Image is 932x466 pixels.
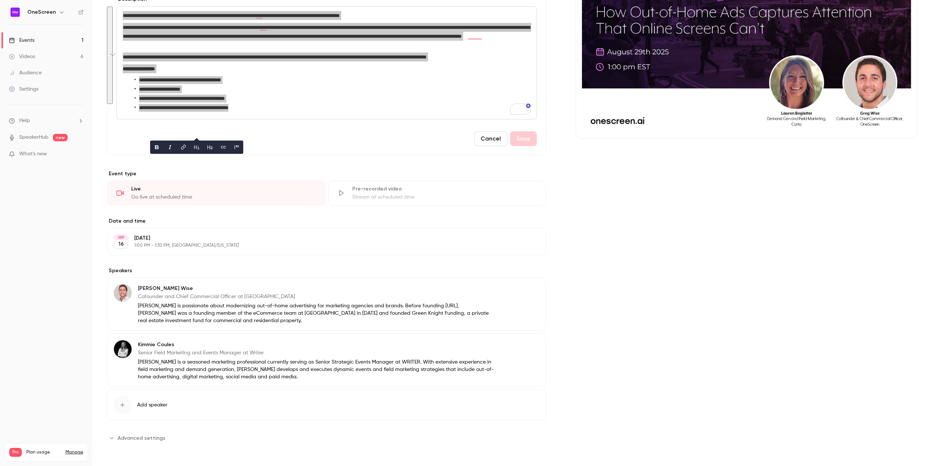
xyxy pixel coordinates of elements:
[328,180,546,206] div: Pre-recorded videoStream at scheduled time
[134,234,507,242] p: [DATE]
[9,448,22,457] span: Pro
[107,267,546,274] label: Speakers
[231,141,243,153] button: blockquote
[164,141,176,153] button: italic
[9,37,34,44] div: Events
[138,285,498,292] p: [PERSON_NAME] Wise
[134,243,507,249] p: 1:00 PM - 1:30 PM, [GEOGRAPHIC_DATA]/[US_STATE]
[137,401,167,409] span: Add speaker
[9,53,35,60] div: Videos
[117,7,536,119] div: editor
[75,151,84,158] iframe: Noticeable Trigger
[9,69,42,77] div: Audience
[131,193,316,201] div: Go live at scheduled time
[65,449,83,455] a: Manage
[474,131,507,146] button: Cancel
[107,334,546,387] div: Kimmie CoulesKimmie CoulesSenior Field Marketing and Events Manager at Writer[PERSON_NAME] is a s...
[107,170,546,178] p: Event type
[117,7,536,119] div: To enrich screen reader interactions, please activate Accessibility in Grammarly extension settings
[138,358,498,381] p: [PERSON_NAME] is a seasoned marketing professional currently serving as Senior Strategic Events M...
[107,432,170,444] button: Advanced settings
[116,6,537,119] section: description
[138,349,498,357] p: Senior Field Marketing and Events Manager at Writer
[53,134,68,141] span: new
[9,85,38,93] div: Settings
[27,9,56,16] h6: OneScreen
[107,277,546,331] div: Greg Wise[PERSON_NAME] WiseCofounder and Chief Commercial Officer at [GEOGRAPHIC_DATA][PERSON_NAM...
[19,134,48,141] a: SpeakerHub
[138,302,498,324] p: [PERSON_NAME] is passionate about modernizing out-of-home advertising for marketing agencies and ...
[151,141,163,153] button: bold
[19,150,47,158] span: What's new
[19,117,30,125] span: Help
[9,6,21,18] img: OneScreen
[352,185,537,193] div: Pre-recorded video
[118,434,165,442] span: Advanced settings
[107,217,546,225] label: Date and time
[138,341,498,348] p: Kimmie Coules
[107,180,325,206] div: LiveGo live at scheduled time
[26,449,61,455] span: Plan usage
[9,117,84,125] li: help-dropdown-opener
[114,284,132,302] img: Greg Wise
[352,193,537,201] div: Stream at scheduled time
[107,390,546,420] button: Add speaker
[107,432,546,444] section: Advanced settings
[138,293,498,300] p: Cofounder and Chief Commercial Officer at [GEOGRAPHIC_DATA]
[114,235,128,240] div: SEP
[114,340,132,358] img: Kimmie Coules
[177,141,189,153] button: link
[118,240,124,248] p: 16
[131,185,316,193] div: Live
